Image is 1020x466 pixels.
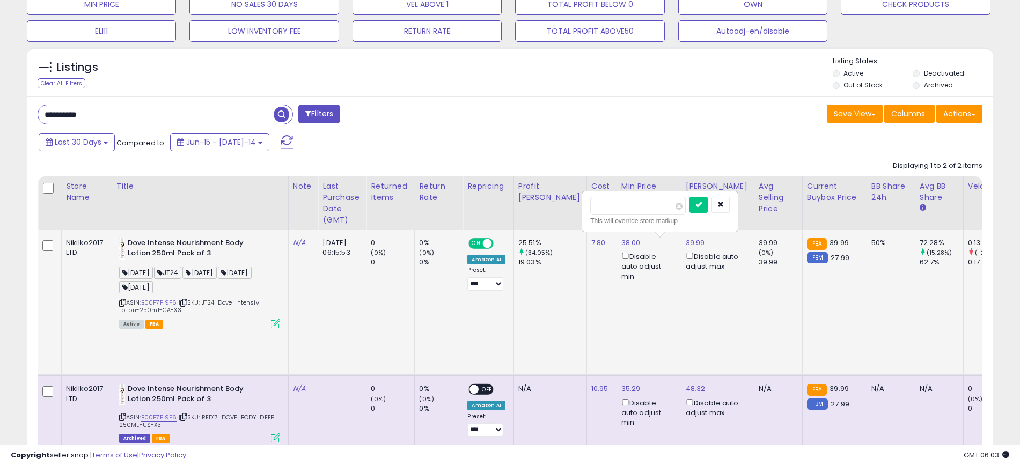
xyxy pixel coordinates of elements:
[871,238,907,248] div: 50%
[119,384,125,405] img: 319768mgxjL._SL40_.jpg
[119,298,262,314] span: | SKU: JT24-Dove-Intensiv-Lotion-250ml-CA-X3
[116,181,284,192] div: Title
[492,239,509,248] span: OFF
[759,257,802,267] div: 39.99
[515,20,664,42] button: TOTAL PROFIT ABOVE50
[128,384,258,406] b: Dove Intense Nourishment Body Lotion 250ml Pack of 3
[759,384,794,394] div: N/A
[141,298,177,307] a: B00P7PI9F6
[66,181,107,203] div: Store Name
[759,181,798,214] div: Avg Selling Price
[419,238,463,248] div: 0%
[119,281,153,293] span: [DATE]
[119,384,280,441] div: ASIN:
[467,413,505,437] div: Preset:
[843,80,883,90] label: Out of Stock
[807,384,827,396] small: FBA
[293,238,306,248] a: N/A
[621,181,677,192] div: Min Price
[293,181,314,192] div: Note
[467,267,505,291] div: Preset:
[807,252,828,263] small: FBM
[686,383,706,394] a: 48.32
[518,257,586,267] div: 19.03%
[621,250,673,282] div: Disable auto adjust min
[470,239,483,248] span: ON
[11,450,50,460] strong: Copyright
[419,384,463,394] div: 0%
[893,161,982,171] div: Displaying 1 to 2 of 2 items
[371,257,414,267] div: 0
[119,267,153,279] span: [DATE]
[920,203,926,213] small: Avg BB Share.
[871,384,907,394] div: N/A
[591,181,612,192] div: Cost
[467,181,509,192] div: Repricing
[920,181,959,203] div: Avg BB Share
[298,105,340,123] button: Filters
[371,181,410,203] div: Returned Items
[182,267,216,279] span: [DATE]
[467,255,505,264] div: Amazon AI
[759,238,802,248] div: 39.99
[119,320,144,329] span: All listings currently available for purchase on Amazon
[621,397,673,428] div: Disable auto adjust min
[55,137,101,147] span: Last 30 Days
[975,248,1005,257] small: (-23.53%)
[591,383,608,394] a: 10.95
[322,181,362,226] div: Last Purchase Date (GMT)
[924,80,953,90] label: Archived
[968,181,1007,192] div: Velocity
[830,238,849,248] span: 39.99
[518,384,578,394] div: N/A
[27,20,176,42] button: ELI11
[467,401,505,410] div: Amazon AI
[807,238,827,250] small: FBA
[686,181,750,192] div: [PERSON_NAME]
[66,384,104,403] div: Nikilko2017 LTD.
[833,56,993,66] p: Listing States:
[927,248,952,257] small: (15.28%)
[189,20,339,42] button: LOW INVENTORY FEE
[170,133,269,151] button: Jun-15 - [DATE]-14
[218,267,252,279] span: [DATE]
[871,181,911,203] div: BB Share 24h.
[371,248,386,257] small: (0%)
[186,137,256,147] span: Jun-15 - [DATE]-14
[678,20,827,42] button: Autoadj-en/disable
[371,238,414,248] div: 0
[884,105,935,123] button: Columns
[686,397,746,418] div: Disable auto adjust max
[419,395,434,403] small: (0%)
[371,404,414,413] div: 0
[968,384,1011,394] div: 0
[11,450,186,461] div: seller snap | |
[920,257,963,267] div: 62.7%
[525,248,553,257] small: (34.05%)
[518,181,582,203] div: Profit [PERSON_NAME]
[119,238,280,327] div: ASIN:
[968,257,1011,267] div: 0.17
[38,78,85,88] div: Clear All Filters
[128,238,258,261] b: Dove Intense Nourishment Body Lotion 250ml Pack of 3
[686,250,746,271] div: Disable auto adjust max
[759,248,774,257] small: (0%)
[92,450,137,460] a: Terms of Use
[119,434,150,443] span: Listings that have been deleted from Seller Central
[57,60,98,75] h5: Listings
[419,248,434,257] small: (0%)
[154,267,182,279] span: JT24
[371,395,386,403] small: (0%)
[830,383,849,394] span: 39.99
[920,238,963,248] div: 72.28%
[621,383,641,394] a: 35.29
[686,238,705,248] a: 39.99
[152,434,170,443] span: FBA
[371,384,414,394] div: 0
[419,257,463,267] div: 0%
[924,69,964,78] label: Deactivated
[141,413,177,422] a: B00P7PI9F6
[891,108,925,119] span: Columns
[936,105,982,123] button: Actions
[831,399,849,409] span: 27.99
